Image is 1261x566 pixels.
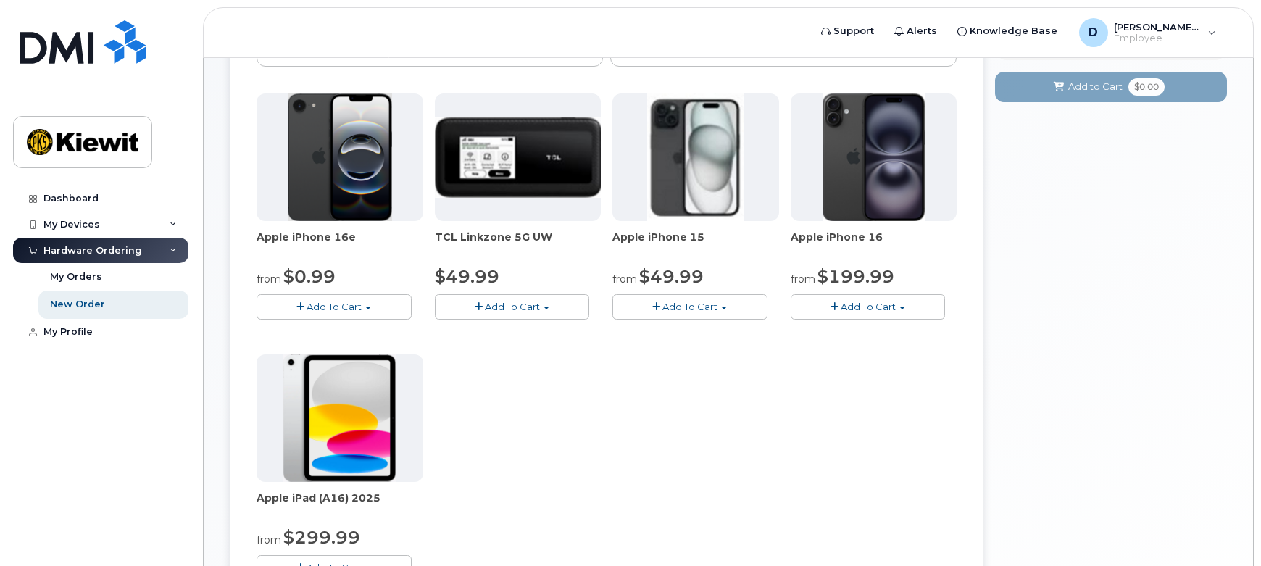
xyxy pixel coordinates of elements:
img: iphone16e.png [288,93,392,221]
button: Add To Cart [612,294,767,320]
span: $0.99 [283,266,336,287]
button: Add To Cart [791,294,946,320]
img: iphone_16_plus.png [823,93,925,221]
span: $49.99 [639,266,704,287]
button: Add To Cart [435,294,590,320]
small: from [257,533,281,546]
div: Apple iPhone 15 [612,230,779,259]
span: Knowledge Base [970,24,1057,38]
small: from [257,272,281,286]
span: Alerts [907,24,937,38]
button: Add To Cart [257,294,412,320]
span: Add To Cart [662,301,717,312]
small: from [612,272,637,286]
small: from [791,272,815,286]
span: Support [833,24,874,38]
a: Knowledge Base [947,17,1068,46]
iframe: Messenger Launcher [1198,503,1250,555]
a: Alerts [884,17,947,46]
a: Support [811,17,884,46]
span: $49.99 [435,266,499,287]
span: $199.99 [817,266,894,287]
div: Apple iPhone 16e [257,230,423,259]
div: Danny.Andrade [1069,18,1226,47]
img: linkzone5g.png [435,117,602,198]
span: $299.99 [283,527,360,548]
span: Add to Cart [1068,80,1123,93]
span: Add To Cart [841,301,896,312]
span: $0.00 [1128,78,1165,96]
span: Verizon Wireless [269,47,356,59]
img: iphone15.jpg [647,93,744,221]
div: Apple iPad (A16) 2025 [257,491,423,520]
span: Add To Cart [307,301,362,312]
span: Employee [1114,33,1201,44]
span: Add To Cart [485,301,540,312]
img: ipad_11.png [283,354,396,482]
span: All [623,47,636,59]
span: D [1089,24,1098,41]
button: Add to Cart $0.00 [995,72,1227,101]
div: TCL Linkzone 5G UW [435,230,602,259]
div: Apple iPhone 16 [791,230,957,259]
span: [PERSON_NAME].[PERSON_NAME] [1114,21,1201,33]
